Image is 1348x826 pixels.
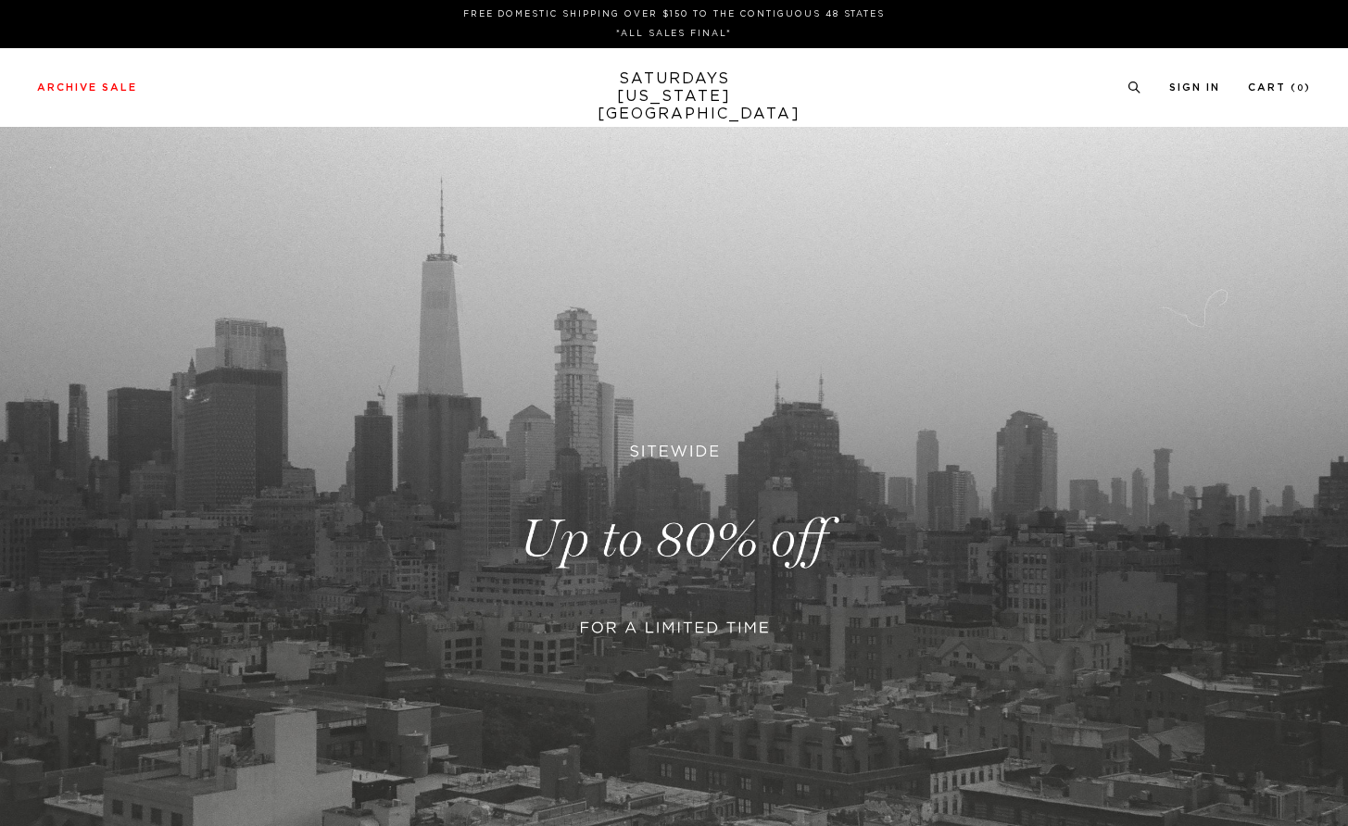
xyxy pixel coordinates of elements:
p: *ALL SALES FINAL* [44,27,1304,41]
small: 0 [1297,84,1304,93]
p: FREE DOMESTIC SHIPPING OVER $150 TO THE CONTIGUOUS 48 STATES [44,7,1304,21]
a: Archive Sale [37,82,137,93]
a: Sign In [1169,82,1220,93]
a: Cart (0) [1248,82,1311,93]
a: SATURDAYS[US_STATE][GEOGRAPHIC_DATA] [598,70,750,123]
